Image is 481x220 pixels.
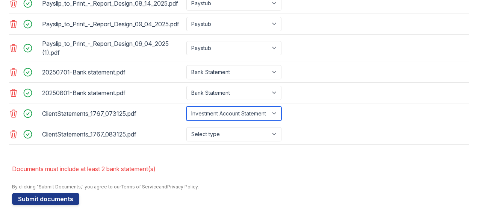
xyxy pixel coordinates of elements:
div: 20250801-Bank statement.pdf [42,87,183,99]
li: Documents must include at least 2 bank statement(s) [12,161,469,176]
div: 20250701-Bank statement.pdf [42,66,183,78]
div: ClientStatements_1767_073125.pdf [42,108,183,120]
div: Payslip_to_Print_-_Report_Design_09_04_2025 (1).pdf [42,38,183,59]
button: Submit documents [12,193,79,205]
a: Terms of Service [121,184,159,190]
a: Privacy Policy. [167,184,199,190]
div: By clicking "Submit Documents," you agree to our and [12,184,469,190]
div: ClientStatements_1767_083125.pdf [42,128,183,140]
div: Payslip_to_Print_-_Report_Design_09_04_2025.pdf [42,18,183,30]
